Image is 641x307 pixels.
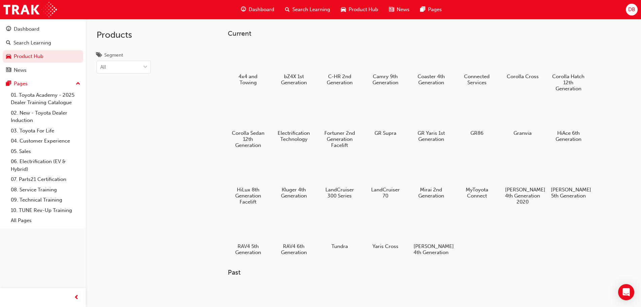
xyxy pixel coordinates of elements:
[274,99,314,145] a: Electrification Technology
[459,187,495,199] h5: MyToyota Connect
[411,156,451,201] a: Mirai 2nd Generation
[341,5,346,14] span: car-icon
[8,215,83,226] a: All Pages
[8,205,83,216] a: 10. TUNE Rev-Up Training
[411,213,451,258] a: [PERSON_NAME] 4th Generation
[14,80,28,88] div: Pages
[502,43,543,82] a: Corolla Cross
[274,213,314,258] a: RAV4 6th Generation
[411,43,451,88] a: Coaster 4th Generation
[548,156,589,201] a: [PERSON_NAME] 5th Generation
[457,43,497,88] a: Connected Services
[8,174,83,185] a: 07. Parts21 Certification
[230,130,266,148] h5: Corolla Sedan 12th Generation
[551,130,586,142] h5: HiAce 6th Generation
[276,243,312,255] h5: RAV4 6th Generation
[8,156,83,174] a: 06. Electrification (EV & Hybrid)
[322,130,357,148] h5: Fortuner 2nd Generation Facelift
[292,6,330,13] span: Search Learning
[228,269,610,276] h3: Past
[285,5,290,14] span: search-icon
[551,187,586,199] h5: [PERSON_NAME] 5th Generation
[241,5,246,14] span: guage-icon
[3,78,83,90] button: Pages
[3,23,83,35] a: Dashboard
[280,3,335,17] a: search-iconSearch Learning
[6,26,11,32] span: guage-icon
[228,30,610,37] h3: Current
[230,243,266,255] h5: RAV4 5th Generation
[8,136,83,146] a: 04. Customer Experience
[459,73,495,86] h5: Connected Services
[76,80,80,88] span: up-icon
[6,40,11,46] span: search-icon
[8,90,83,108] a: 01. Toyota Academy - 2025 Dealer Training Catalogue
[236,3,280,17] a: guage-iconDashboard
[505,73,540,80] h5: Corolla Cross
[551,73,586,92] h5: Corolla Hatch 12th Generation
[3,37,83,49] a: Search Learning
[230,187,266,205] h5: HiLux 8th Generation Facelift
[8,146,83,157] a: 05. Sales
[415,3,447,17] a: pages-iconPages
[3,22,83,78] button: DashboardSearch LearningProduct HubNews
[384,3,415,17] a: news-iconNews
[228,43,268,88] a: 4x4 and Towing
[420,5,425,14] span: pages-icon
[230,73,266,86] h5: 4x4 and Towing
[502,156,543,207] a: [PERSON_NAME] 4th Generation 2020
[6,54,11,60] span: car-icon
[626,4,638,16] button: DB
[276,130,312,142] h5: Electrification Technology
[365,213,405,252] a: Yaris Cross
[74,294,79,302] span: prev-icon
[548,43,589,94] a: Corolla Hatch 12th Generation
[502,99,543,139] a: Granvia
[8,185,83,195] a: 08. Service Training
[100,63,106,71] div: All
[319,156,360,201] a: LandCruiser 300 Series
[335,3,384,17] a: car-iconProduct Hub
[6,67,11,73] span: news-icon
[3,50,83,63] a: Product Hub
[8,108,83,126] a: 02. New - Toyota Dealer Induction
[228,99,268,151] a: Corolla Sedan 12th Generation
[322,243,357,249] h5: Tundra
[3,2,57,17] img: Trak
[274,43,314,88] a: bZ4X 1st Generation
[6,81,11,87] span: pages-icon
[428,6,442,13] span: Pages
[8,126,83,136] a: 03. Toyota For Life
[368,243,403,249] h5: Yaris Cross
[459,130,495,136] h5: GR86
[457,156,497,201] a: MyToyota Connect
[97,30,151,40] h2: Products
[276,73,312,86] h5: bZ4X 1st Generation
[618,284,634,300] div: Open Intercom Messenger
[104,52,123,59] div: Segment
[322,73,357,86] h5: C-HR 2nd Generation
[276,187,312,199] h5: Kluger 4th Generation
[414,243,449,255] h5: [PERSON_NAME] 4th Generation
[365,43,405,88] a: Camry 9th Generation
[628,6,635,13] span: DB
[414,130,449,142] h5: GR Yaris 1st Generation
[414,73,449,86] h5: Coaster 4th Generation
[349,6,378,13] span: Product Hub
[249,6,274,13] span: Dashboard
[365,156,405,201] a: LandCruiser 70
[365,99,405,139] a: GR Supra
[505,187,540,205] h5: [PERSON_NAME] 4th Generation 2020
[548,99,589,145] a: HiAce 6th Generation
[368,187,403,199] h5: LandCruiser 70
[14,25,39,33] div: Dashboard
[13,39,51,47] div: Search Learning
[143,63,148,72] span: down-icon
[14,66,27,74] div: News
[274,156,314,201] a: Kluger 4th Generation
[411,99,451,145] a: GR Yaris 1st Generation
[8,195,83,205] a: 09. Technical Training
[3,64,83,76] a: News
[505,130,540,136] h5: Granvia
